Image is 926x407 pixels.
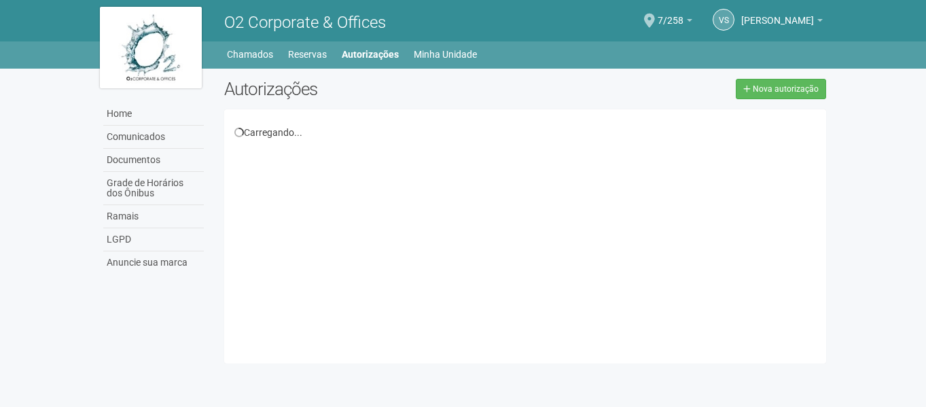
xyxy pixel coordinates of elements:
a: Grade de Horários dos Ônibus [103,172,204,205]
a: Ramais [103,205,204,228]
span: 7/258 [658,2,683,26]
a: Home [103,103,204,126]
a: Anuncie sua marca [103,251,204,274]
a: VS [713,9,734,31]
span: VINICIUS SANTOS DA ROCHA CORREA [741,2,814,26]
a: Documentos [103,149,204,172]
a: Minha Unidade [414,45,477,64]
div: Carregando... [234,126,817,139]
img: logo.jpg [100,7,202,88]
span: O2 Corporate & Offices [224,13,386,32]
a: Reservas [288,45,327,64]
a: Autorizações [342,45,399,64]
a: LGPD [103,228,204,251]
a: Chamados [227,45,273,64]
a: [PERSON_NAME] [741,17,823,28]
a: Nova autorização [736,79,826,99]
a: Comunicados [103,126,204,149]
a: 7/258 [658,17,692,28]
h2: Autorizações [224,79,515,99]
span: Nova autorização [753,84,819,94]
